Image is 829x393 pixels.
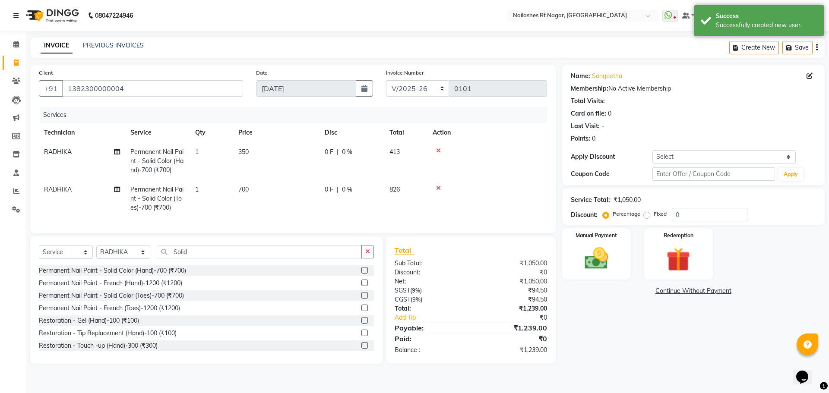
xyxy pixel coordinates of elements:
[664,232,693,239] label: Redemption
[571,122,600,131] div: Last Visit:
[386,69,424,77] label: Invoice Number
[388,277,471,286] div: Net:
[592,134,595,143] div: 0
[389,148,400,156] span: 413
[659,245,698,274] img: _gift.svg
[571,170,652,179] div: Coupon Code
[571,152,652,161] div: Apply Discount
[125,123,190,142] th: Service
[571,195,610,204] div: Service Total:
[716,12,817,21] div: Success
[614,195,641,204] div: ₹1,050.00
[130,185,184,211] span: Permanent Nail Paint - Solid Color (Toes)-700 (₹700)
[39,291,184,300] div: Permanent Nail Paint - Solid Color (Toes)-700 (₹700)
[471,304,553,313] div: ₹1,239.00
[388,323,471,333] div: Payable:
[388,286,471,295] div: ( )
[571,134,590,143] div: Points:
[716,21,817,30] div: Successfully created new user.
[471,323,553,333] div: ₹1,239.00
[44,185,72,193] span: RADHIKA
[654,210,667,218] label: Fixed
[388,346,471,355] div: Balance :
[793,358,820,384] iframe: chat widget
[652,167,775,181] input: Enter Offer / Coupon Code
[325,148,333,157] span: 0 F
[592,72,622,81] a: Sangeetha
[471,286,553,295] div: ₹94.50
[95,3,133,28] b: 08047224946
[388,259,471,268] div: Sub Total:
[608,109,611,118] div: 0
[576,232,617,239] label: Manual Payment
[39,341,158,350] div: Restoration - Touch -up (Hand)-300 (₹300)
[39,329,177,338] div: Restoration - Tip Replacement (Hand)-100 (₹100)
[388,295,471,304] div: ( )
[613,210,640,218] label: Percentage
[342,148,352,157] span: 0 %
[778,168,803,181] button: Apply
[130,148,184,174] span: Permanent Nail Paint - Solid Color (Hand)-700 (₹700)
[337,185,339,194] span: |
[388,333,471,344] div: Paid:
[39,279,182,288] div: Permanent Nail Paint - French (Hand)-1200 (₹1200)
[471,295,553,304] div: ₹94.50
[320,123,384,142] th: Disc
[412,296,421,303] span: 9%
[195,185,199,193] span: 1
[484,313,553,322] div: ₹0
[40,107,554,123] div: Services
[384,123,427,142] th: Total
[39,123,125,142] th: Technician
[471,259,553,268] div: ₹1,050.00
[571,211,598,220] div: Discount:
[471,333,553,344] div: ₹0
[44,148,72,156] span: RADHIKA
[337,148,339,157] span: |
[471,268,553,277] div: ₹0
[571,84,608,93] div: Membership:
[412,287,420,294] span: 9%
[571,97,605,106] div: Total Visits:
[39,304,180,313] div: Permanent Nail Paint - French (Toes)-1200 (₹1200)
[782,41,813,54] button: Save
[388,313,484,322] a: Add Tip
[388,268,471,277] div: Discount:
[571,72,590,81] div: Name:
[195,148,199,156] span: 1
[729,41,779,54] button: Create New
[395,286,410,294] span: SGST
[39,80,63,97] button: +91
[62,80,243,97] input: Search by Name/Mobile/Email/Code
[83,41,144,49] a: PREVIOUS INVOICES
[39,69,53,77] label: Client
[157,245,362,258] input: Search or Scan
[471,277,553,286] div: ₹1,050.00
[342,185,352,194] span: 0 %
[39,316,139,325] div: Restoration - Gel (Hand)-100 (₹100)
[256,69,268,77] label: Date
[471,346,553,355] div: ₹1,239.00
[601,122,604,131] div: -
[325,185,333,194] span: 0 F
[577,245,616,272] img: _cash.svg
[427,123,547,142] th: Action
[389,185,400,193] span: 826
[22,3,81,28] img: logo
[571,84,816,93] div: No Active Membership
[395,246,414,255] span: Total
[190,123,233,142] th: Qty
[571,109,606,118] div: Card on file:
[238,185,249,193] span: 700
[395,296,411,303] span: CGST
[564,286,823,296] a: Continue Without Payment
[41,38,73,53] a: INVOICE
[39,266,186,275] div: Permanent Nail Paint - Solid Color (Hand)-700 (₹700)
[388,304,471,313] div: Total:
[238,148,249,156] span: 350
[233,123,320,142] th: Price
